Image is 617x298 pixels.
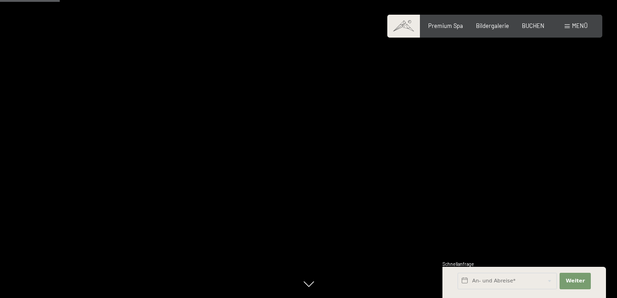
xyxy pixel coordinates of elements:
[476,22,509,29] a: Bildergalerie
[572,22,588,29] span: Menü
[428,22,463,29] a: Premium Spa
[566,277,585,285] span: Weiter
[522,22,544,29] a: BUCHEN
[560,273,591,289] button: Weiter
[442,261,474,267] span: Schnellanfrage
